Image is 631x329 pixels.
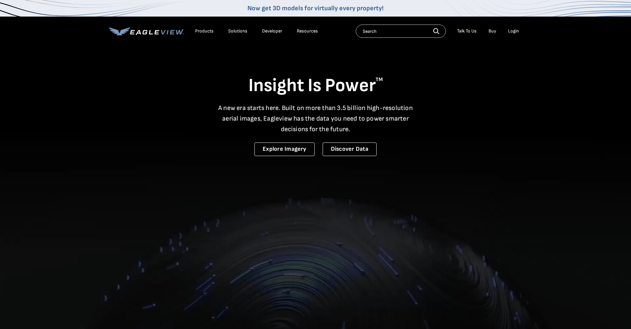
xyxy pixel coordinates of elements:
[228,28,247,34] div: Solutions
[376,77,383,83] sup: TM
[195,28,214,34] div: Products
[262,28,282,34] a: Developer
[508,28,519,34] div: Login
[247,4,384,12] a: Now get 3D models for virtually every property!
[356,25,446,38] input: Search
[214,103,417,135] p: A new era starts here. Built on more than 3.5 billion high-resolution aerial images, Eagleview ha...
[254,142,315,156] a: Explore Imagery
[297,28,318,34] div: Resources
[457,28,477,34] div: Talk To Us
[109,74,522,97] h1: Insight Is Power
[489,28,496,34] a: Buy
[323,142,377,156] a: Discover Data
